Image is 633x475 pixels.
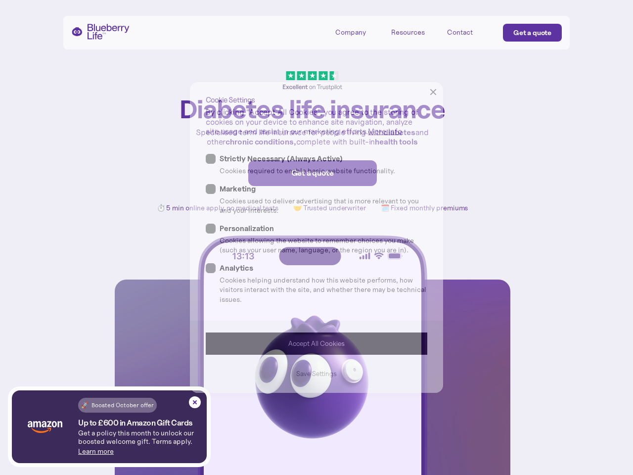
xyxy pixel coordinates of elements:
div: Cookies helping understand how this website performs, how visitors interact with the site, and wh... [220,276,427,305]
span: Analytics [220,263,253,274]
a: Accept All Cookies [206,332,427,355]
div: Accept All Cookies [216,340,417,347]
a: More info [368,126,402,136]
div: Strictly Necessary (Always Active) [220,154,427,164]
span: Personalization [220,224,274,234]
div: Cookies required to enable basic website functionality. [220,166,427,176]
form: ck-form [206,136,427,380]
div: Cookies allowing the website to remember choices you make (such as your user name, language, or t... [220,236,427,255]
a: Save Settings [206,363,427,385]
span: Marketing [220,184,256,194]
div: Cookies used to deliver advertising that is more relevant to you and your interests. [220,196,427,216]
div: Cookie Settings [206,96,255,104]
a: Close Cookie Preference Manager [423,82,443,102]
div: By clicking “Accept All Cookies”, you agree to the storing of cookies on your device to enhance s... [206,107,427,136]
div: Save Settings [206,370,427,377]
